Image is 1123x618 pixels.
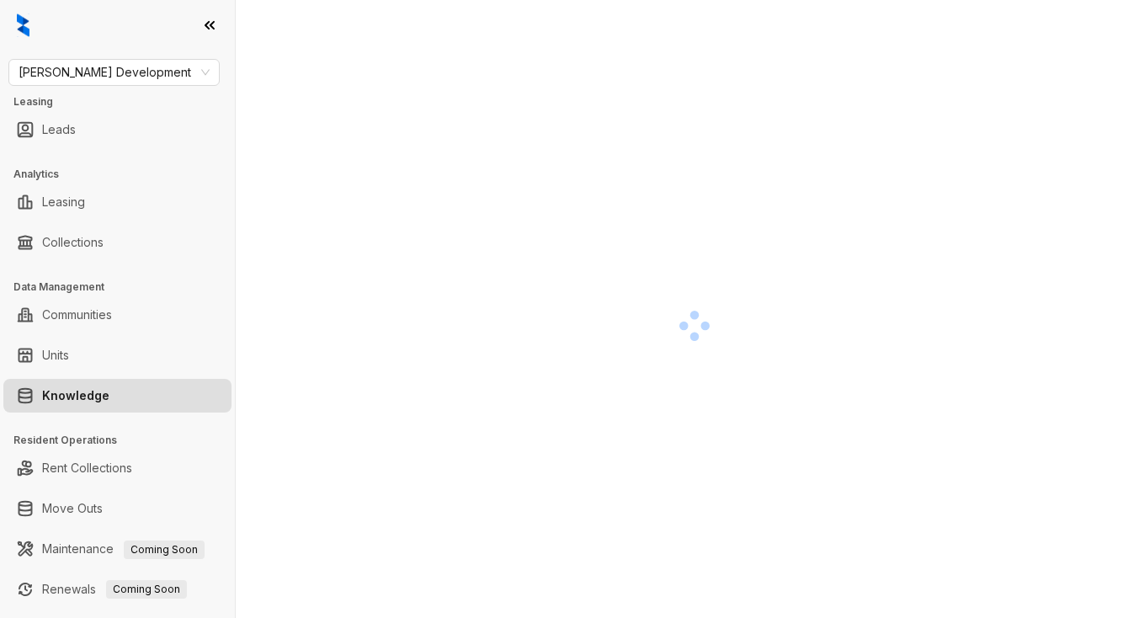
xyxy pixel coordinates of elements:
li: Rent Collections [3,451,232,485]
a: Collections [42,226,104,259]
h3: Leasing [13,94,235,109]
span: Davis Development [19,60,210,85]
span: Coming Soon [106,580,187,599]
span: Coming Soon [124,541,205,559]
li: Communities [3,298,232,332]
a: Communities [42,298,112,332]
a: Move Outs [42,492,103,525]
li: Leads [3,113,232,147]
li: Renewals [3,573,232,606]
li: Knowledge [3,379,232,413]
h3: Analytics [13,167,235,182]
img: logo [17,13,29,37]
li: Maintenance [3,532,232,566]
a: Units [42,338,69,372]
a: Leads [42,113,76,147]
a: Knowledge [42,379,109,413]
li: Leasing [3,185,232,219]
a: Leasing [42,185,85,219]
li: Move Outs [3,492,232,525]
li: Units [3,338,232,372]
a: RenewalsComing Soon [42,573,187,606]
h3: Resident Operations [13,433,235,448]
li: Collections [3,226,232,259]
h3: Data Management [13,280,235,295]
a: Rent Collections [42,451,132,485]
